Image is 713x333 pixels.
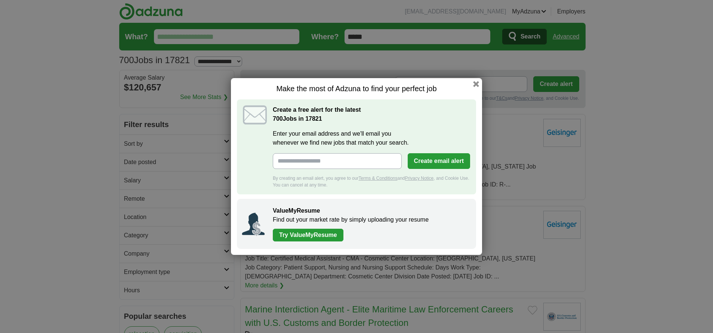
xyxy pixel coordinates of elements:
img: icon_email.svg [243,105,267,124]
a: Try ValueMyResume [273,229,343,241]
a: Terms & Conditions [358,176,397,181]
a: Privacy Notice [405,176,434,181]
h1: Make the most of Adzuna to find your perfect job [237,84,476,93]
h2: ValueMyResume [273,206,469,215]
strong: Jobs in 17821 [273,115,322,122]
span: 700 [273,114,283,123]
h2: Create a free alert for the latest [273,105,470,123]
button: Create email alert [408,153,470,169]
label: Enter your email address and we'll email you whenever we find new jobs that match your search. [273,129,470,147]
p: Find out your market rate by simply uploading your resume [273,215,469,224]
div: By creating an email alert, you agree to our and , and Cookie Use. You can cancel at any time. [273,175,470,188]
